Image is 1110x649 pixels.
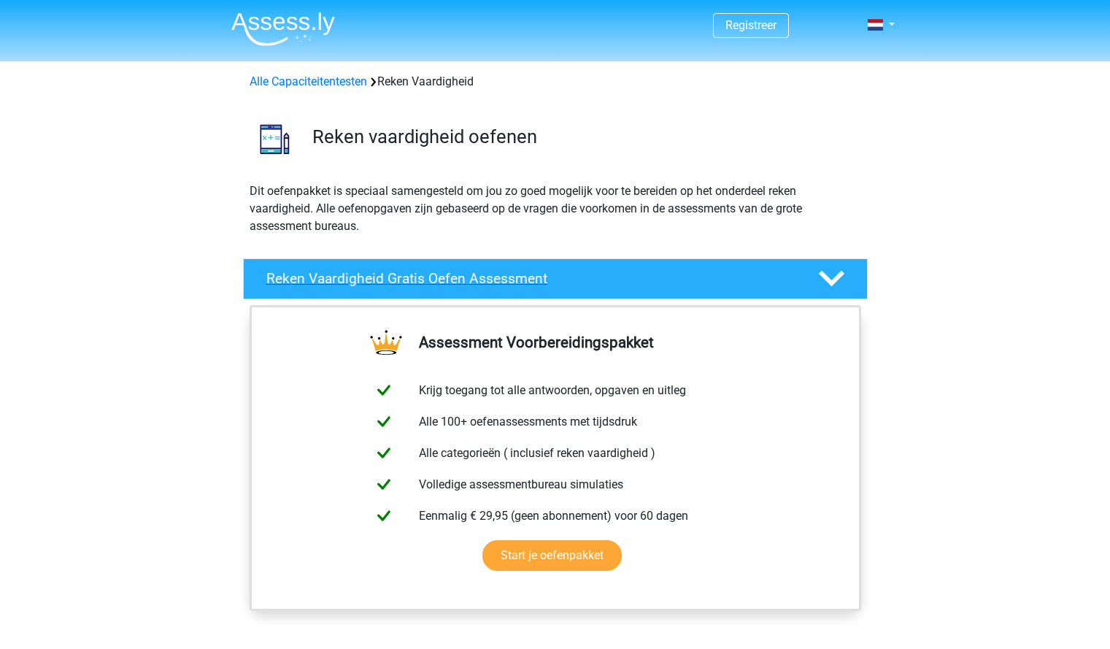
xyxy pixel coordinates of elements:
h4: Reken Vaardigheid Gratis Oefen Assessment [266,270,795,287]
a: Reken Vaardigheid Gratis Oefen Assessment [237,258,874,299]
h3: Reken vaardigheid oefenen [312,126,856,148]
a: Start je oefenpakket [482,540,622,571]
a: Registreer [725,18,776,32]
img: Assessly [231,12,335,46]
img: reken vaardigheid [244,108,306,170]
div: Reken Vaardigheid [244,73,867,91]
a: Alle Capaciteitentesten [250,74,367,88]
p: Dit oefenpakket is speciaal samengesteld om jou zo goed mogelijk voor te bereiden op het onderdee... [250,183,861,235]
